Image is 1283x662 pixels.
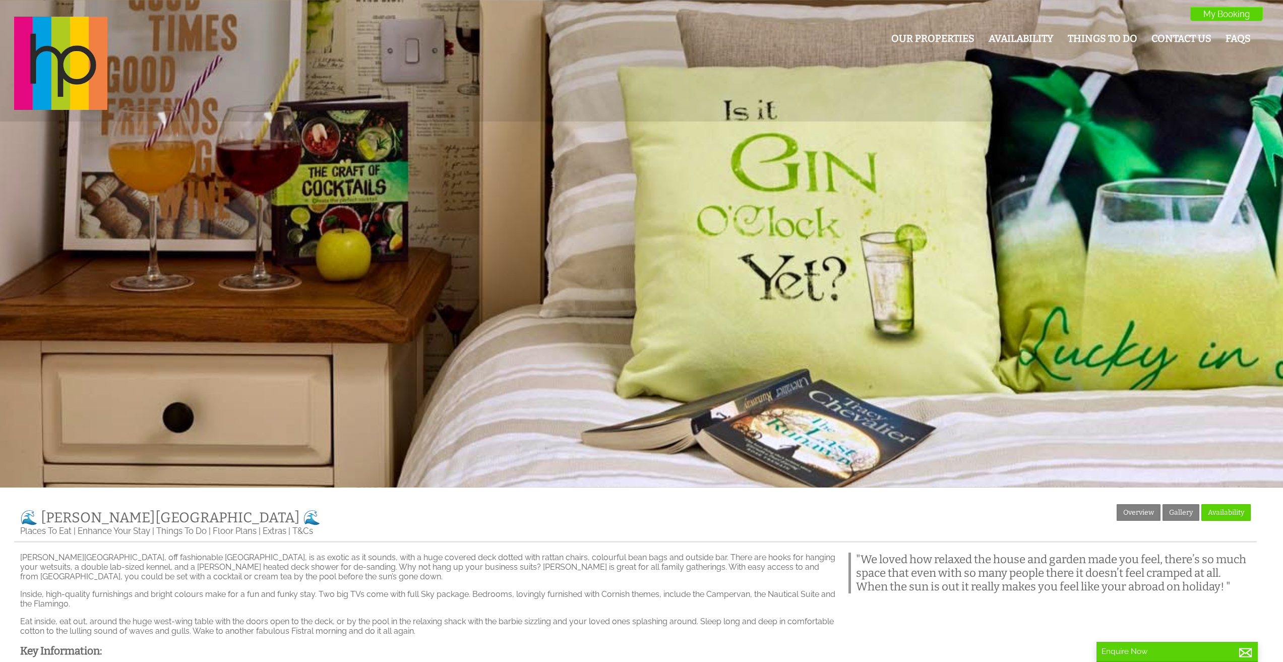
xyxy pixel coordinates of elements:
[156,526,207,536] a: Things To Do
[848,553,1251,593] blockquote: "We loved how relaxed the house and garden made you feel, there’s so much space that even with so...
[989,33,1054,44] a: Availability
[14,17,107,110] img: Halula Properties
[20,526,72,536] a: Places To Eat
[1226,33,1251,44] a: FAQs
[1190,7,1263,21] a: My Booking
[1163,504,1199,521] a: Gallery
[292,526,313,536] a: T&Cs
[213,526,257,536] a: Floor Plans
[1102,647,1253,656] p: Enquire Now
[1068,33,1137,44] a: Things To Do
[1151,33,1211,44] a: Contact Us
[20,617,836,636] p: Eat inside, eat out, around the huge west-wing table with the doors open to the deck, or by the p...
[78,526,150,536] a: Enhance Your Stay
[1117,504,1160,521] a: Overview
[891,33,974,44] a: Our Properties
[20,509,321,526] a: 🌊 [PERSON_NAME][GEOGRAPHIC_DATA] 🌊
[20,553,836,581] p: [PERSON_NAME][GEOGRAPHIC_DATA], off fashionable [GEOGRAPHIC_DATA], is as exotic as it sounds, wit...
[20,589,836,609] p: Inside, high-quality furnishings and bright colours make for a fun and funky stay. Two big TVs co...
[263,526,286,536] a: Extras
[20,644,102,657] strong: Key Information:
[1201,504,1251,521] a: Availability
